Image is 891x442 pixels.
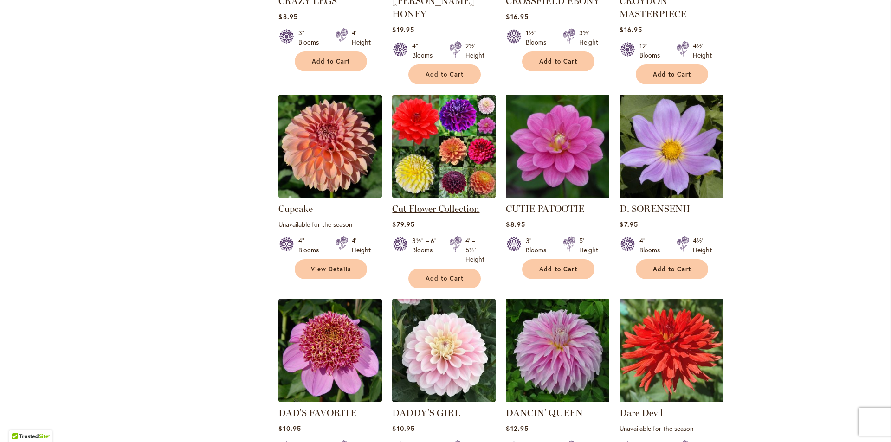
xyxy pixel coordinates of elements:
[639,41,665,60] div: 12" Blooms
[352,28,371,47] div: 4' Height
[312,58,350,65] span: Add to Cart
[278,395,382,404] a: DAD'S FAVORITE
[526,236,552,255] div: 3" Blooms
[392,424,414,433] span: $10.95
[506,95,609,198] img: CUTIE PATOOTIE
[392,395,496,404] a: DADDY'S GIRL
[311,265,351,273] span: View Details
[620,299,723,402] img: Dare Devil
[278,203,313,214] a: Cupcake
[278,95,382,198] img: Cupcake
[693,41,712,60] div: 4½' Height
[620,395,723,404] a: Dare Devil
[412,41,438,60] div: 4" Blooms
[639,236,665,255] div: 4" Blooms
[522,51,594,71] button: Add to Cart
[7,409,33,435] iframe: Launch Accessibility Center
[539,265,577,273] span: Add to Cart
[295,259,367,279] a: View Details
[579,28,598,47] div: 3½' Height
[412,236,438,264] div: 3½" – 6" Blooms
[506,299,609,402] img: Dancin' Queen
[636,64,708,84] button: Add to Cart
[620,203,690,214] a: D. SORENSENII
[392,407,460,418] a: DADDY'S GIRL
[278,220,382,229] p: Unavailable for the season
[506,424,528,433] span: $12.95
[620,220,638,229] span: $7.95
[506,220,525,229] span: $8.95
[693,236,712,255] div: 4½' Height
[298,236,324,255] div: 4" Blooms
[506,395,609,404] a: Dancin' Queen
[506,12,528,21] span: $16.95
[522,259,594,279] button: Add to Cart
[408,64,481,84] button: Add to Cart
[465,236,484,264] div: 4' – 5½' Height
[653,265,691,273] span: Add to Cart
[636,259,708,279] button: Add to Cart
[426,275,464,282] span: Add to Cart
[506,191,609,200] a: CUTIE PATOOTIE
[278,191,382,200] a: Cupcake
[278,424,301,433] span: $10.95
[465,41,484,60] div: 2½' Height
[392,191,496,200] a: CUT FLOWER COLLECTION
[620,407,663,418] a: Dare Devil
[392,220,414,229] span: $79.95
[620,424,723,433] p: Unavailable for the season
[620,191,723,200] a: D. SORENSENII
[392,299,496,402] img: DADDY'S GIRL
[506,203,584,214] a: CUTIE PATOOTIE
[298,28,324,47] div: 3" Blooms
[506,407,583,418] a: DANCIN' QUEEN
[392,203,479,214] a: Cut Flower Collection
[408,269,481,288] button: Add to Cart
[278,299,382,402] img: DAD'S FAVORITE
[526,28,552,47] div: 1½" Blooms
[620,25,642,34] span: $16.95
[539,58,577,65] span: Add to Cart
[295,51,367,71] button: Add to Cart
[278,12,297,21] span: $8.95
[278,407,356,418] a: DAD'S FAVORITE
[653,70,691,78] span: Add to Cart
[579,236,598,255] div: 5' Height
[620,95,723,198] img: D. SORENSENII
[352,236,371,255] div: 4' Height
[392,25,414,34] span: $19.95
[392,95,496,198] img: CUT FLOWER COLLECTION
[426,70,464,78] span: Add to Cart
